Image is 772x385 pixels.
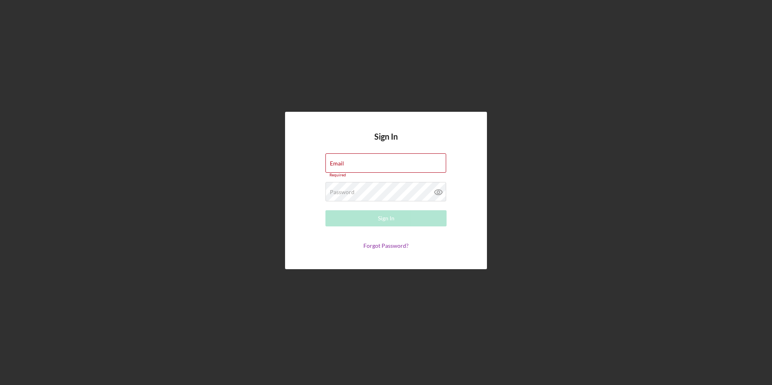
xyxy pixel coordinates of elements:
div: Required [325,173,447,178]
a: Forgot Password? [363,242,409,249]
h4: Sign In [374,132,398,153]
label: Email [330,160,344,167]
div: Sign In [378,210,394,226]
button: Sign In [325,210,447,226]
label: Password [330,189,355,195]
